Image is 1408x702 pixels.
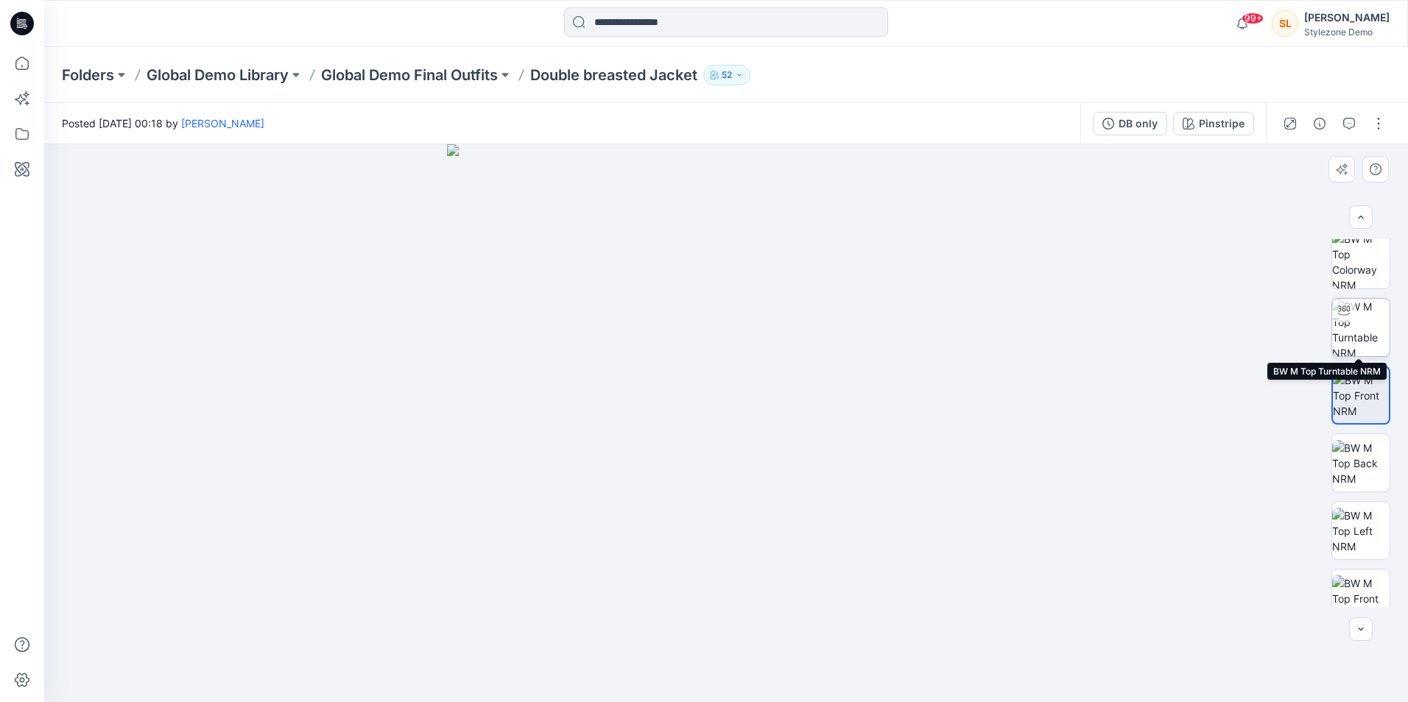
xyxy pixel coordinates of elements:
[1304,9,1390,26] div: [PERSON_NAME]
[530,65,697,85] p: Double breasted Jacket
[62,65,114,85] a: Folders
[1119,116,1158,132] div: DB only
[703,65,750,85] button: 52
[1242,13,1264,24] span: 99+
[62,116,264,131] span: Posted [DATE] 00:18 by
[722,67,732,83] p: 52
[147,65,289,85] a: Global Demo Library
[1199,116,1245,132] div: Pinstripe
[1332,508,1390,554] img: BW M Top Left NRM
[1272,10,1298,37] div: SL
[447,144,1005,702] img: eyJhbGciOiJIUzI1NiIsImtpZCI6IjAiLCJzbHQiOiJzZXMiLCJ0eXAiOiJKV1QifQ.eyJkYXRhIjp7InR5cGUiOiJzdG9yYW...
[321,65,498,85] a: Global Demo Final Outfits
[1093,112,1167,135] button: DB only
[1308,112,1331,135] button: Details
[1332,231,1390,288] img: BW M Top Colorway NRM
[181,117,264,130] a: [PERSON_NAME]
[1332,575,1390,622] img: BW M Top Front Chest NRM
[1333,372,1389,419] img: BW M Top Front NRM
[1304,26,1390,38] div: Stylezone Demo
[1173,112,1254,135] button: Pinstripe
[1332,299,1390,356] img: BW M Top Turntable NRM
[1332,440,1390,486] img: BW M Top Back NRM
